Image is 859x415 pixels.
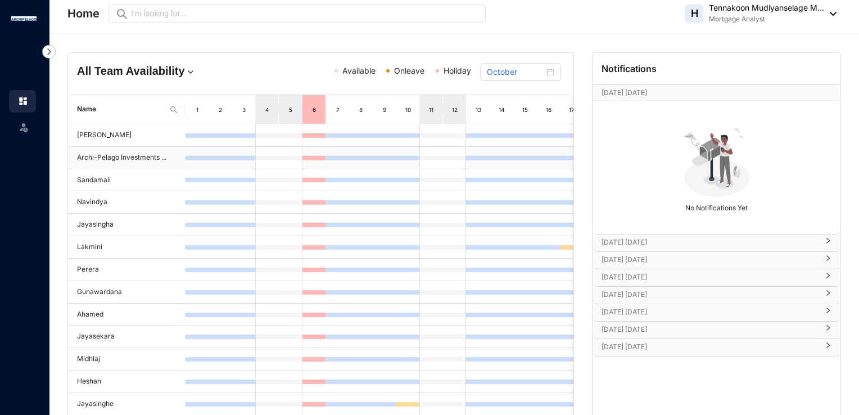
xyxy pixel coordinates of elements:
div: [DATE] [DATE] [593,252,840,269]
img: search.8ce656024d3affaeffe32e5b30621cb7.svg [169,105,178,114]
img: logo [11,16,37,21]
div: 3 [239,104,248,115]
div: 4 [263,104,272,115]
div: [DATE] [DATE] [593,304,840,321]
span: Holiday [444,66,471,75]
td: Midhlaj [68,348,185,371]
div: [DATE] [DATE] [593,269,840,286]
td: Navindya [68,191,185,214]
h4: All Team Availability [77,63,239,79]
td: Heshan [68,371,185,393]
div: 8 [356,104,365,115]
div: 15 [521,104,530,115]
td: Jayasekara [68,326,185,348]
img: leave-unselected.2934df6273408c3f84d9.svg [18,121,29,133]
div: 17 [567,104,576,115]
div: 11 [427,104,436,115]
p: [DATE] [DATE] [602,237,818,248]
p: [DATE] [DATE] [602,289,818,300]
div: 7 [333,104,342,115]
span: Onleave [394,66,424,75]
td: Sandamali [68,169,185,192]
img: dropdown-black.8e83cc76930a90b1a4fdb6d089b7bf3a.svg [824,12,837,16]
div: [DATE] [DATE] [593,234,840,251]
div: [DATE] [DATE] [593,287,840,304]
div: [DATE] [DATE] [593,339,840,356]
img: home.c6720e0a13eba0172344.svg [18,96,28,106]
p: Home [67,6,100,21]
p: [DATE] [DATE] [602,87,810,98]
span: Name [77,104,165,115]
div: [DATE] [DATE] [593,322,840,339]
p: No Notifications Yet [596,199,837,214]
span: Available [342,66,376,75]
div: 14 [497,104,506,115]
div: 10 [404,104,413,115]
p: [DATE] [DATE] [602,272,818,283]
td: Gunawardana [68,281,185,304]
div: 13 [474,104,483,115]
span: right [825,329,831,331]
div: 12 [450,104,459,115]
p: [DATE] [DATE] [602,254,818,265]
div: 9 [380,104,389,115]
td: Lakmini [68,236,185,259]
input: I’m looking for... [131,7,479,20]
div: 2 [216,104,225,115]
div: 16 [544,104,553,115]
span: right [825,294,831,296]
td: Jayasingha [68,214,185,236]
p: [DATE] [DATE] [602,306,818,318]
input: Select month [487,66,544,78]
td: Ahamed [68,304,185,326]
p: [DATE] [DATE] [602,324,818,335]
img: dropdown.780994ddfa97fca24b89f58b1de131fa.svg [185,66,196,78]
p: Mortgage Analyst [709,13,824,25]
td: Perera [68,259,185,281]
div: 5 [286,104,295,115]
span: right [825,346,831,349]
div: [DATE] [DATE][DATE] [593,85,840,101]
li: Home [9,90,36,112]
td: Archi-Pelago Investments ... [68,147,185,169]
p: Tennakoon Mudiyanselage M... [709,2,824,13]
span: H [691,8,698,19]
td: [PERSON_NAME] [68,124,185,147]
p: Notifications [602,62,657,75]
p: [DATE] [DATE] [602,341,818,353]
img: nav-icon-right.af6afadce00d159da59955279c43614e.svg [42,45,56,58]
span: right [825,242,831,244]
div: 6 [310,104,319,115]
span: right [825,277,831,279]
img: no-notification-yet.99f61bb71409b19b567a5111f7a484a1.svg [678,121,756,199]
div: 1 [193,104,202,115]
span: right [825,312,831,314]
span: right [825,259,831,261]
